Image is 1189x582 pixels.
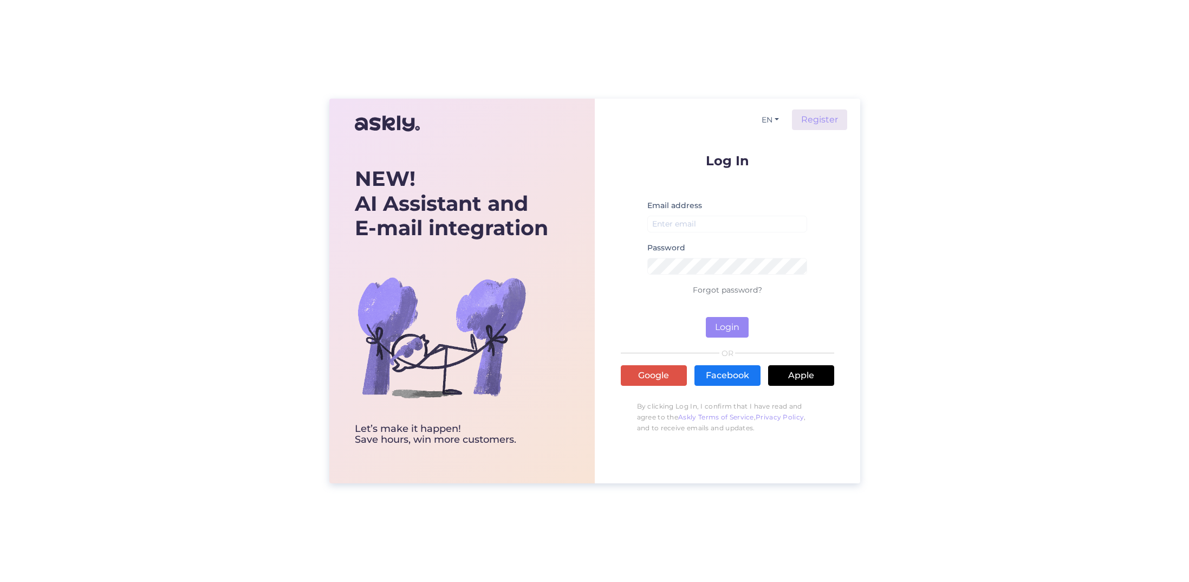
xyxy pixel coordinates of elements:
label: Password [647,242,685,254]
a: Askly Terms of Service [678,413,754,421]
span: OR [719,350,735,357]
p: Log In [621,154,834,167]
div: Let’s make it happen! Save hours, win more customers. [355,424,548,445]
a: Apple [768,365,834,386]
b: NEW! [355,166,415,191]
button: Login [706,317,749,338]
a: Register [792,109,847,130]
a: Google [621,365,687,386]
p: By clicking Log In, I confirm that I have read and agree to the , , and to receive emails and upd... [621,396,834,439]
a: Forgot password? [693,285,762,295]
input: Enter email [647,216,808,232]
label: Email address [647,200,702,211]
button: EN [757,112,783,128]
img: Askly [355,111,420,137]
a: Privacy Policy [756,413,804,421]
a: Facebook [694,365,761,386]
div: AI Assistant and E-mail integration [355,166,548,241]
img: bg-askly [355,250,528,424]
